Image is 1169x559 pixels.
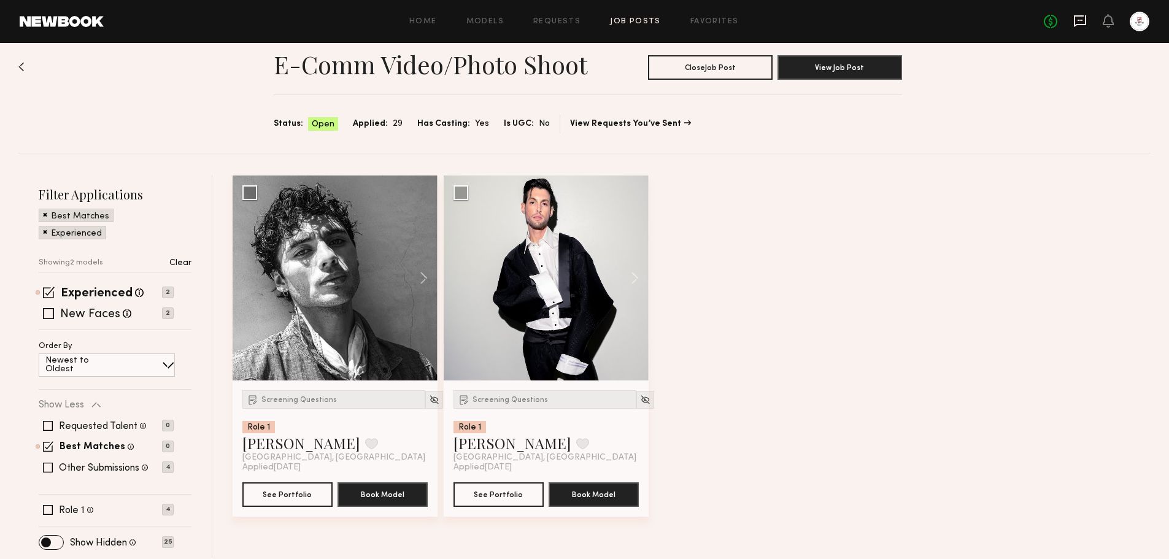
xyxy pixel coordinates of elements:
p: Showing 2 models [39,259,103,267]
img: Submission Icon [458,393,470,406]
button: Book Model [338,482,428,507]
label: Show Hidden [70,538,127,548]
p: Best Matches [51,212,109,221]
h1: E-Comm Video/Photo Shoot [274,49,587,80]
span: [GEOGRAPHIC_DATA], [GEOGRAPHIC_DATA] [242,453,425,463]
div: Applied [DATE] [242,463,428,472]
p: 25 [162,536,174,548]
span: Status: [274,117,303,131]
a: Models [466,18,504,26]
button: See Portfolio [242,482,333,507]
a: View Requests You’ve Sent [570,120,691,128]
label: Other Submissions [59,463,139,473]
label: Best Matches [60,442,125,452]
p: Order By [39,342,72,350]
img: Unhide Model [429,395,439,405]
h2: Filter Applications [39,186,191,202]
img: Submission Icon [247,393,259,406]
label: New Faces [60,309,120,321]
label: Experienced [61,288,133,300]
a: Book Model [338,488,428,499]
a: Book Model [549,488,639,499]
a: Job Posts [610,18,661,26]
span: Is UGC: [504,117,534,131]
a: Requests [533,18,581,26]
div: Applied [DATE] [453,463,639,472]
span: Open [312,118,334,131]
p: 2 [162,307,174,319]
button: Book Model [549,482,639,507]
p: 0 [162,420,174,431]
a: Favorites [690,18,739,26]
p: 4 [162,461,174,473]
span: [GEOGRAPHIC_DATA], [GEOGRAPHIC_DATA] [453,453,636,463]
p: Experienced [51,229,102,238]
img: Back to previous page [18,62,25,72]
p: 0 [162,441,174,452]
a: [PERSON_NAME] [453,433,571,453]
p: Show Less [39,400,84,410]
p: Newest to Oldest [45,357,118,374]
span: Yes [475,117,489,131]
span: Screening Questions [261,396,337,404]
span: Applied: [353,117,388,131]
span: Screening Questions [473,396,548,404]
div: Role 1 [242,421,275,433]
p: 2 [162,287,174,298]
p: Clear [169,259,191,268]
p: 4 [162,504,174,515]
label: Requested Talent [59,422,137,431]
button: See Portfolio [453,482,544,507]
label: Role 1 [59,506,85,515]
span: No [539,117,550,131]
button: View Job Post [777,55,902,80]
span: Has Casting: [417,117,470,131]
span: 29 [393,117,403,131]
a: [PERSON_NAME] [242,433,360,453]
div: Role 1 [453,421,486,433]
a: Home [409,18,437,26]
button: CloseJob Post [648,55,773,80]
img: Unhide Model [640,395,650,405]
